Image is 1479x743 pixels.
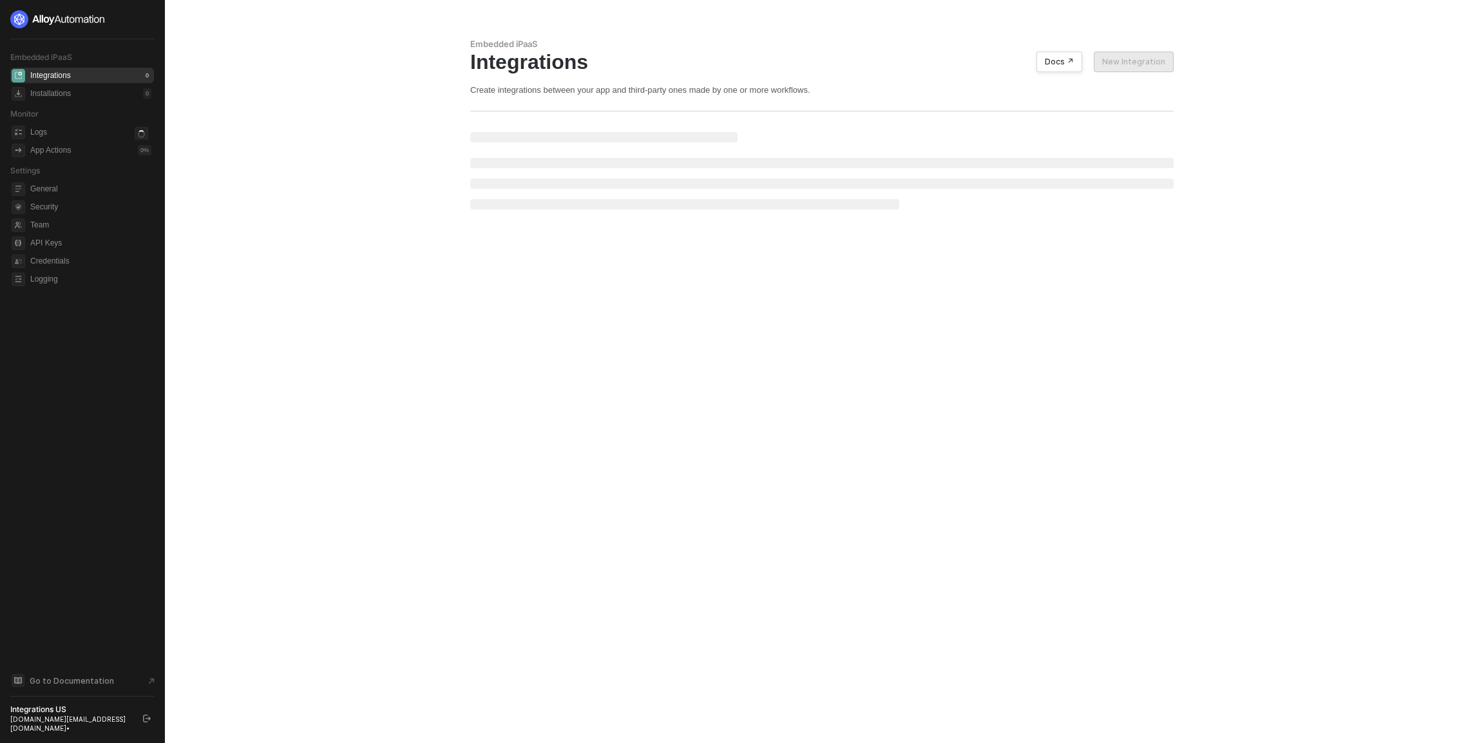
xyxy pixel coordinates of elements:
img: logo [10,10,106,28]
span: Security [30,199,151,215]
a: logo [10,10,154,28]
span: icon-logs [12,126,25,139]
span: Settings [10,166,40,175]
span: Embedded iPaaS [10,52,72,62]
span: API Keys [30,235,151,251]
span: api-key [12,236,25,250]
div: Docs ↗ [1045,57,1074,67]
span: logout [143,715,151,722]
div: Create integrations between your app and third-party ones made by one or more workflows. [470,84,1174,95]
span: documentation [12,674,24,687]
span: credentials [12,255,25,268]
div: 0 [143,88,151,99]
span: Go to Documentation [30,675,114,686]
span: Logging [30,271,151,287]
button: Docs ↗ [1036,52,1082,72]
span: installations [12,87,25,101]
div: [DOMAIN_NAME][EMAIL_ADDRESS][DOMAIN_NAME] • [10,715,131,733]
div: Logs [30,127,47,138]
span: icon-loader [135,127,148,140]
div: Integrations [30,70,71,81]
div: App Actions [30,145,71,156]
button: New Integration [1094,52,1174,72]
div: 0 % [138,145,151,155]
a: Knowledge Base [10,673,155,688]
span: General [30,181,151,197]
div: 0 [143,70,151,81]
span: document-arrow [145,675,158,688]
div: Embedded iPaaS [470,39,1174,50]
span: integrations [12,69,25,82]
span: general [12,182,25,196]
span: team [12,218,25,232]
div: Integrations US [10,704,131,715]
span: Team [30,217,151,233]
span: icon-app-actions [12,144,25,157]
span: logging [12,273,25,286]
span: security [12,200,25,214]
span: Monitor [10,109,39,119]
span: Credentials [30,253,151,269]
div: Integrations [470,50,1174,74]
div: Installations [30,88,71,99]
